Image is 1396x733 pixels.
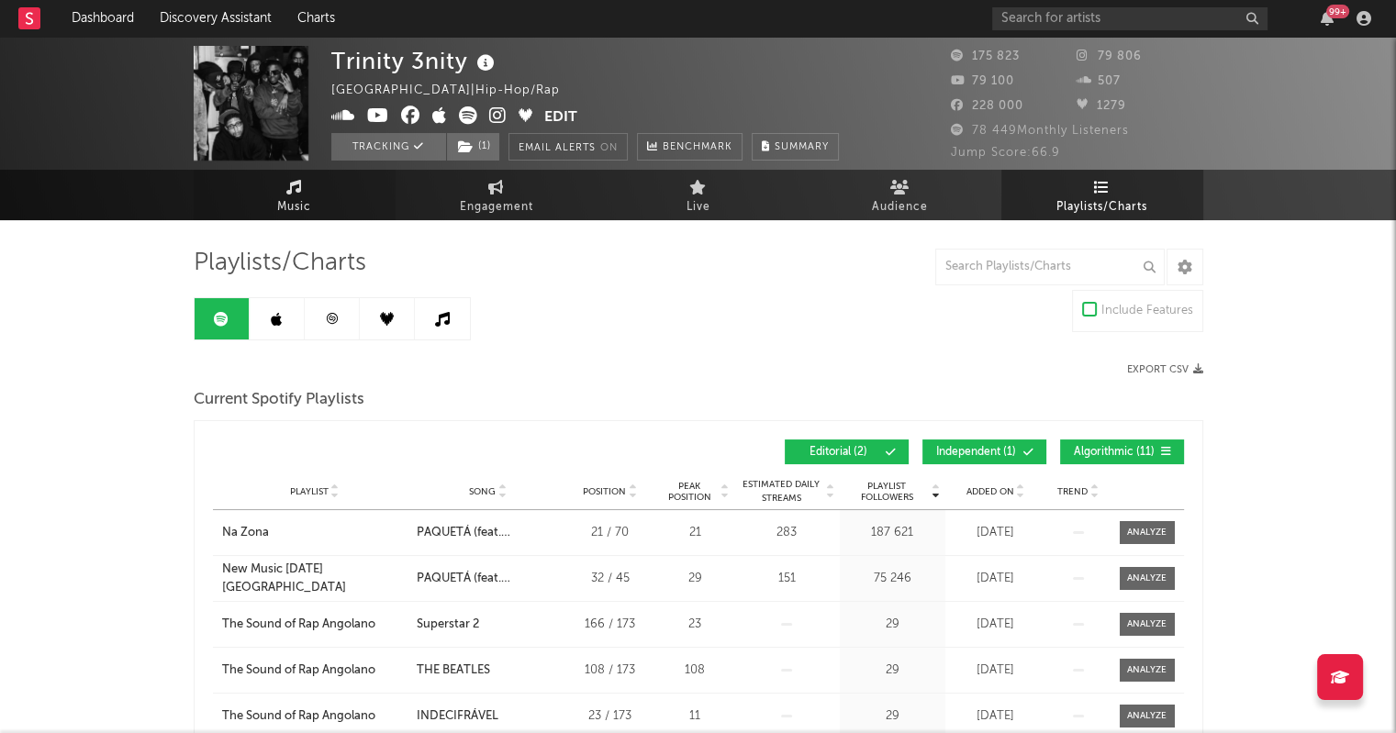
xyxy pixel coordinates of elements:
em: On [600,143,618,153]
span: Peak Position [661,481,719,503]
span: Engagement [460,196,533,218]
span: 507 [1077,75,1121,87]
a: Music [194,170,396,220]
div: [DATE] [950,707,1042,726]
div: PAQUETÁ (feat. [PERSON_NAME]) [417,524,560,542]
a: Live [597,170,799,220]
span: Playlists/Charts [194,252,366,274]
div: THE BEATLES [417,661,490,680]
a: The Sound of Rap Angolano [222,661,408,680]
div: INDECIFRÁVEL [417,707,498,726]
button: Tracking [331,133,446,161]
a: The Sound of Rap Angolano [222,616,408,634]
button: Email AlertsOn [508,133,628,161]
span: Position [583,486,626,497]
div: 29 [844,616,941,634]
div: The Sound of Rap Angolano [222,661,375,680]
button: Independent(1) [922,439,1046,464]
button: Summary [752,133,839,161]
div: 187 621 [844,524,941,542]
span: Editorial ( 2 ) [797,447,881,458]
div: 32 / 45 [569,570,652,588]
div: 29 [661,570,730,588]
div: 108 [661,661,730,680]
div: 21 [661,524,730,542]
span: Estimated Daily Streams [739,478,824,505]
div: PAQUETÁ (feat. [PERSON_NAME]) [417,570,560,588]
div: Superstar 2 [417,616,479,634]
a: The Sound of Rap Angolano [222,707,408,726]
div: 283 [739,524,835,542]
input: Search Playlists/Charts [935,249,1165,285]
span: Independent ( 1 ) [934,447,1019,458]
span: Music [277,196,311,218]
a: Audience [799,170,1001,220]
input: Search for artists [992,7,1268,30]
span: Benchmark [663,137,732,159]
div: [DATE] [950,616,1042,634]
div: 108 / 173 [569,661,652,680]
a: Engagement [396,170,597,220]
div: The Sound of Rap Angolano [222,707,375,726]
span: 79 100 [951,75,1014,87]
span: Added On [966,486,1014,497]
div: Include Features [1101,300,1193,322]
div: Na Zona [222,524,269,542]
span: Live [687,196,710,218]
a: Na Zona [222,524,408,542]
span: Current Spotify Playlists [194,389,364,411]
div: [DATE] [950,570,1042,588]
div: 29 [844,707,941,726]
div: 11 [661,707,730,726]
button: Algorithmic(11) [1060,439,1184,464]
span: Playlist [290,486,329,497]
button: Edit [544,106,577,129]
a: Benchmark [637,133,743,161]
div: 29 [844,661,941,680]
div: 166 / 173 [569,616,652,634]
span: Algorithmic ( 11 ) [1072,447,1156,458]
div: 99 + [1326,5,1349,18]
span: Audience [872,196,928,218]
button: Editorial(2) [785,439,909,464]
div: 23 / 173 [569,707,652,726]
div: 21 / 70 [569,524,652,542]
div: 75 246 [844,570,941,588]
span: Trend [1057,486,1088,497]
div: 23 [661,616,730,634]
div: The Sound of Rap Angolano [222,616,375,634]
button: 99+ [1321,11,1334,26]
span: 1279 [1077,100,1126,112]
div: [DATE] [950,524,1042,542]
div: Trinity 3nity [331,46,499,76]
span: Playlist Followers [844,481,930,503]
a: Playlists/Charts [1001,170,1203,220]
div: [GEOGRAPHIC_DATA] | Hip-Hop/Rap [331,80,581,102]
button: Export CSV [1127,364,1203,375]
span: Summary [775,142,829,152]
a: New Music [DATE] [GEOGRAPHIC_DATA] [222,561,408,596]
span: 228 000 [951,100,1023,112]
button: (1) [447,133,499,161]
span: ( 1 ) [446,133,500,161]
span: 175 823 [951,50,1020,62]
span: 79 806 [1077,50,1142,62]
span: 78 449 Monthly Listeners [951,125,1129,137]
div: [DATE] [950,661,1042,680]
span: Playlists/Charts [1056,196,1147,218]
span: Jump Score: 66.9 [951,147,1060,159]
span: Song [469,486,496,497]
div: 151 [739,570,835,588]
